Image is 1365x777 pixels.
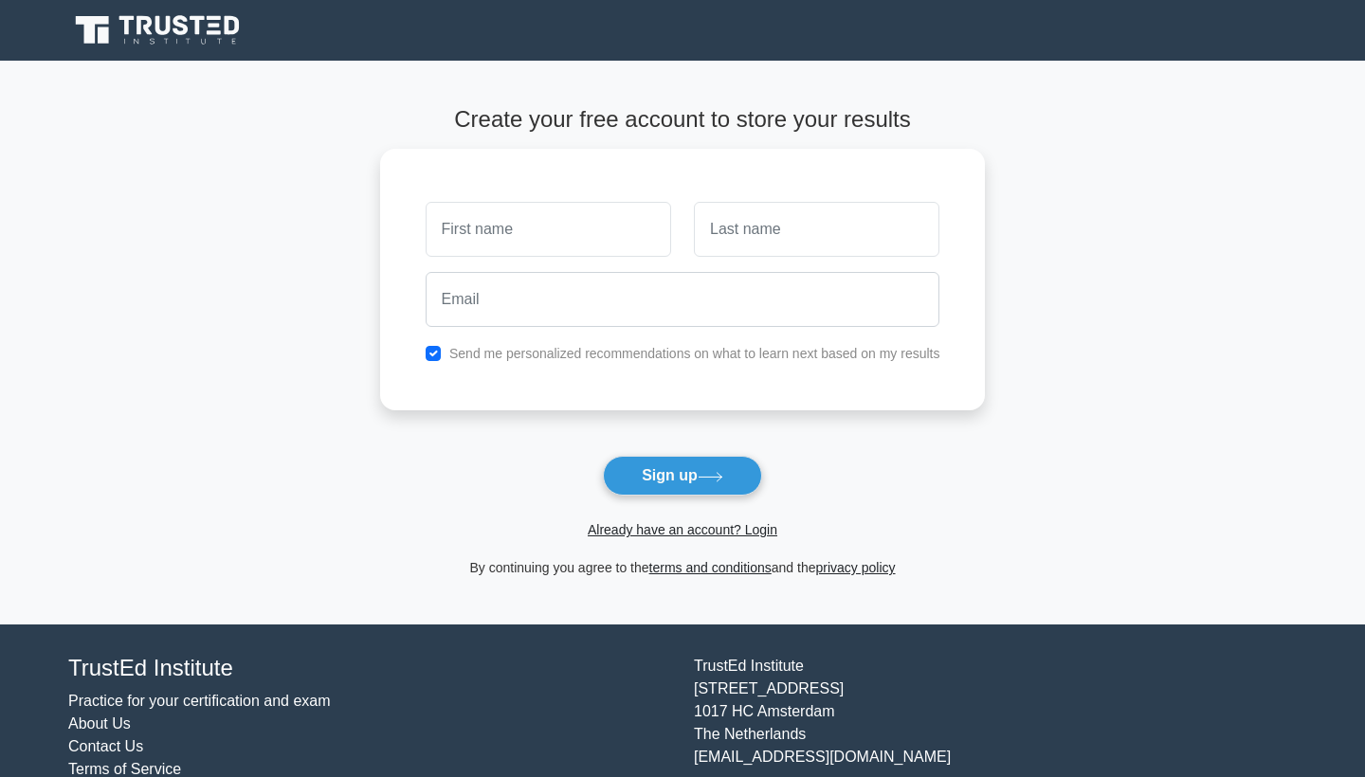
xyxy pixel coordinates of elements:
input: Last name [694,202,939,257]
a: Practice for your certification and exam [68,693,331,709]
input: Email [426,272,940,327]
h4: Create your free account to store your results [380,106,986,134]
a: privacy policy [816,560,896,575]
input: First name [426,202,671,257]
div: By continuing you agree to the and the [369,556,997,579]
button: Sign up [603,456,762,496]
a: About Us [68,715,131,732]
a: terms and conditions [649,560,772,575]
a: Terms of Service [68,761,181,777]
a: Already have an account? Login [588,522,777,537]
label: Send me personalized recommendations on what to learn next based on my results [449,346,940,361]
a: Contact Us [68,738,143,754]
h4: TrustEd Institute [68,655,671,682]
